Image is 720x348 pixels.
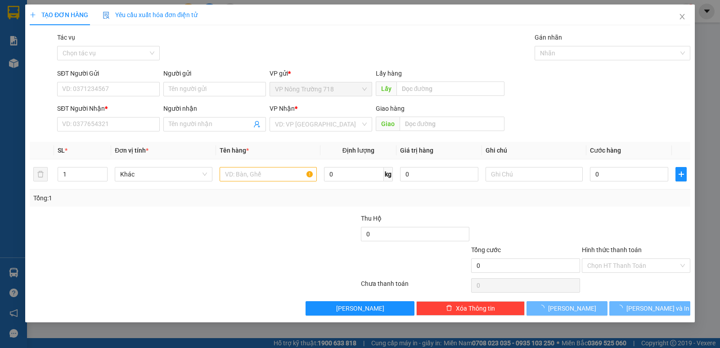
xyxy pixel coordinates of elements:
[675,167,687,181] button: plus
[360,279,470,294] div: Chưa thanh toán
[253,121,261,128] span: user-add
[115,147,148,154] span: Đơn vị tính
[103,11,198,18] span: Yêu cầu xuất hóa đơn điện tử
[670,5,695,30] button: Close
[609,301,690,316] button: [PERSON_NAME] và In
[57,34,75,41] label: Tác vụ
[400,147,433,154] span: Giá trị hàng
[376,117,400,131] span: Giao
[270,68,372,78] div: VP gửi
[376,105,405,112] span: Giao hàng
[220,167,317,181] input: VD: Bàn, Ghế
[384,167,393,181] span: kg
[616,305,626,311] span: loading
[416,301,525,316] button: deleteXóa Thông tin
[336,303,384,313] span: [PERSON_NAME]
[33,167,48,181] button: delete
[676,171,686,178] span: plus
[486,167,583,181] input: Ghi Chú
[535,34,562,41] label: Gán nhãn
[120,167,207,181] span: Khác
[163,104,266,113] div: Người nhận
[456,303,495,313] span: Xóa Thông tin
[163,68,266,78] div: Người gửi
[482,142,586,159] th: Ghi chú
[342,147,374,154] span: Định lượng
[626,303,689,313] span: [PERSON_NAME] và In
[590,147,621,154] span: Cước hàng
[30,11,88,18] span: TẠO ĐƠN HÀNG
[548,303,596,313] span: [PERSON_NAME]
[103,12,110,19] img: icon
[400,167,478,181] input: 0
[396,81,505,96] input: Dọc đường
[526,301,607,316] button: [PERSON_NAME]
[306,301,414,316] button: [PERSON_NAME]
[400,117,505,131] input: Dọc đường
[30,12,36,18] span: plus
[446,305,452,312] span: delete
[57,68,160,78] div: SĐT Người Gửi
[679,13,686,20] span: close
[376,81,396,96] span: Lấy
[270,105,295,112] span: VP Nhận
[57,104,160,113] div: SĐT Người Nhận
[33,193,279,203] div: Tổng: 1
[275,82,367,96] span: VP Nông Trường 718
[538,305,548,311] span: loading
[361,215,382,222] span: Thu Hộ
[376,70,402,77] span: Lấy hàng
[58,147,65,154] span: SL
[582,246,642,253] label: Hình thức thanh toán
[220,147,249,154] span: Tên hàng
[471,246,501,253] span: Tổng cước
